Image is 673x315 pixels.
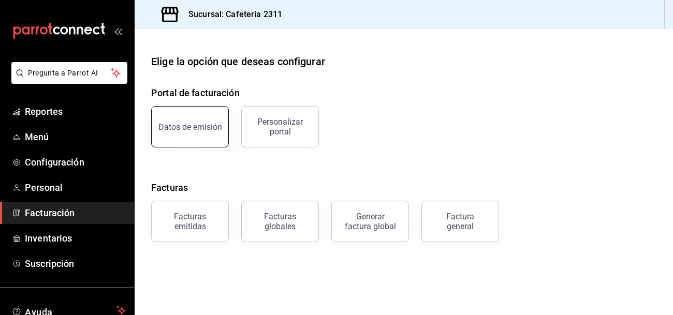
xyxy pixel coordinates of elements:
span: Suscripción [25,257,126,271]
span: Reportes [25,104,126,118]
button: Personalizar portal [241,106,319,147]
div: Elige la opción que deseas configurar [151,54,325,69]
span: Menú [25,130,126,144]
span: Pregunta a Parrot AI [28,68,111,79]
button: Facturas emitidas [151,201,229,242]
button: Factura general [421,201,499,242]
button: Datos de emisión [151,106,229,147]
button: open_drawer_menu [114,27,122,35]
a: Pregunta a Parrot AI [7,75,127,86]
div: Factura general [434,212,486,231]
div: Personalizar portal [248,117,312,137]
div: Facturas globales [248,212,312,231]
button: Facturas globales [241,201,319,242]
div: Generar factura global [344,212,396,231]
button: Generar factura global [331,201,409,242]
span: Personal [25,181,126,194]
h4: Portal de facturación [151,86,656,100]
button: Pregunta a Parrot AI [11,62,127,84]
span: Inventarios [25,231,126,245]
span: Facturación [25,206,126,220]
div: Datos de emisión [158,122,222,132]
h3: Sucursal: Cafeteria 2311 [180,8,282,21]
h4: Facturas [151,181,656,194]
span: Configuración [25,155,126,169]
div: Facturas emitidas [158,212,222,231]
